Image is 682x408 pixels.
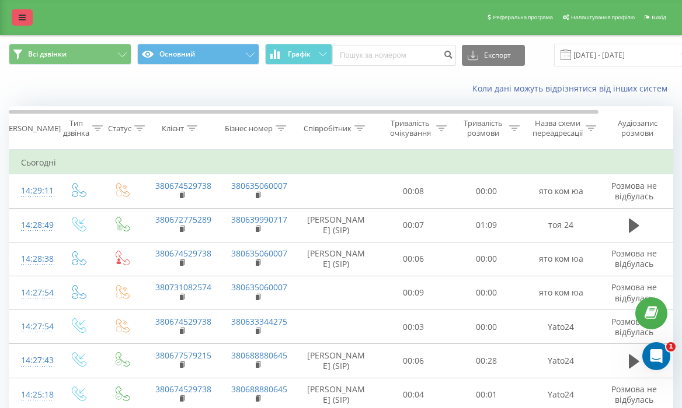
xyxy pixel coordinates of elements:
[155,180,211,191] a: 380674529738
[450,208,523,242] td: 01:09
[609,118,666,138] div: Аудіозапис розмови
[155,282,211,293] a: 380731082574
[523,344,599,378] td: Yato24
[611,282,657,303] span: Розмова не відбулась
[155,214,211,225] a: 380672775289
[332,45,456,66] input: Пошук за номером
[450,242,523,276] td: 00:00
[523,276,599,309] td: ято ком юа
[377,344,450,378] td: 00:06
[21,214,44,237] div: 14:28:49
[155,384,211,395] a: 380674529738
[295,208,377,242] td: [PERSON_NAME] (SIP)
[28,50,67,59] span: Всі дзвінки
[377,242,450,276] td: 00:06
[377,310,450,344] td: 00:03
[377,208,450,242] td: 00:07
[137,44,260,65] button: Основний
[231,180,287,191] a: 380635060007
[666,342,676,351] span: 1
[642,342,670,370] iframe: Intercom live chat
[387,118,433,138] div: Тривалість очікування
[523,208,599,242] td: тоя 24
[288,50,311,58] span: Графік
[21,349,44,372] div: 14:27:43
[295,242,377,276] td: [PERSON_NAME] (SIP)
[155,350,211,361] a: 380677579215
[462,45,525,66] button: Експорт
[9,44,131,65] button: Всі дзвінки
[162,124,184,133] div: Клієнт
[450,344,523,378] td: 00:28
[377,276,450,309] td: 00:09
[21,315,44,338] div: 14:27:54
[460,118,506,138] div: Тривалість розмови
[523,310,599,344] td: Yato24
[231,350,287,361] a: 380688880645
[611,248,657,269] span: Розмова не відбулась
[21,282,44,304] div: 14:27:54
[450,310,523,344] td: 00:00
[231,282,287,293] a: 380635060007
[533,118,583,138] div: Назва схеми переадресації
[21,180,44,202] div: 14:29:11
[377,174,450,208] td: 00:08
[450,174,523,208] td: 00:00
[472,83,673,94] a: Коли дані можуть відрізнятися вiд інших систем
[231,384,287,395] a: 380688880645
[108,124,131,133] div: Статус
[21,384,44,406] div: 14:25:18
[231,248,287,259] a: 380635060007
[155,248,211,259] a: 380674529738
[571,14,635,20] span: Налаштування профілю
[611,384,657,405] span: Розмова не відбулась
[304,124,352,133] div: Співробітник
[63,118,89,138] div: Тип дзвінка
[2,124,61,133] div: [PERSON_NAME]
[450,276,523,309] td: 00:00
[225,124,273,133] div: Бізнес номер
[231,316,287,327] a: 380633344275
[265,44,332,65] button: Графік
[523,174,599,208] td: ято ком юа
[523,242,599,276] td: ято ком юа
[652,14,666,20] span: Вихід
[493,14,553,20] span: Реферальна програма
[295,344,377,378] td: [PERSON_NAME] (SIP)
[611,180,657,202] span: Розмова не відбулась
[611,316,657,337] span: Розмова не відбулась
[231,214,287,225] a: 380639990717
[155,316,211,327] a: 380674529738
[21,248,44,270] div: 14:28:38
